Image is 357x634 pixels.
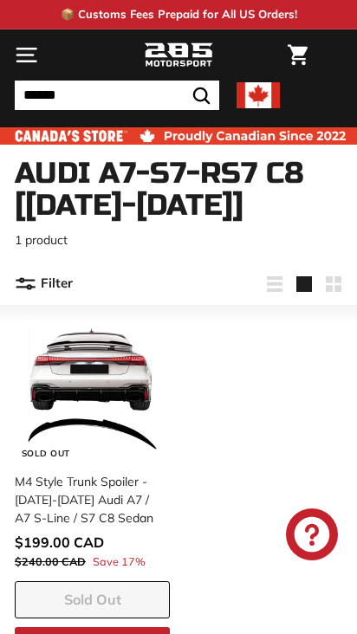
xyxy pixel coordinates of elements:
[15,81,219,110] input: Search
[15,314,170,581] a: Sold Out audi a7 spoiler M4 Style Trunk Spoiler - [DATE]-[DATE] Audi A7 / A7 S-Line / S7 C8 Sedan...
[64,591,121,608] span: Sold Out
[15,554,86,568] span: $240.00 CAD
[15,473,159,527] div: M4 Style Trunk Spoiler - [DATE]-[DATE] Audi A7 / A7 S-Line / S7 C8 Sedan
[15,263,73,305] button: Filter
[15,231,342,249] p: 1 product
[15,158,342,223] h1: Audi A7-S7-RS7 C8 [[DATE]-[DATE]]
[279,30,316,80] a: Cart
[61,6,297,23] p: 📦 Customs Fees Prepaid for All US Orders!
[16,445,76,463] div: Sold Out
[21,320,164,463] img: audi a7 spoiler
[93,553,146,570] span: Save 17%
[144,41,213,70] img: Logo_285_Motorsport_areodynamics_components
[15,581,170,618] button: Sold Out
[15,534,104,551] span: $199.00 CAD
[281,508,343,565] inbox-online-store-chat: Shopify online store chat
